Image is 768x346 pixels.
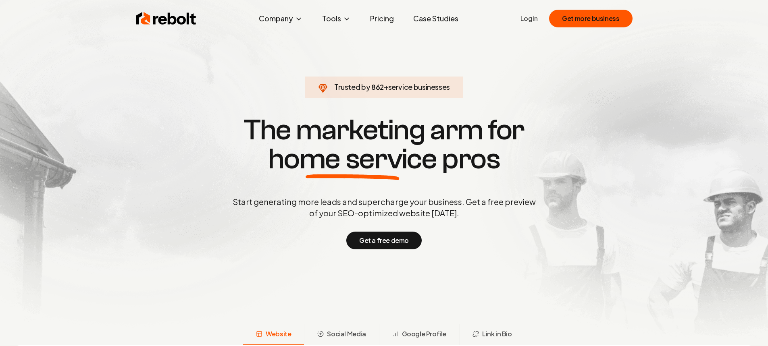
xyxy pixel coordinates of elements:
img: Rebolt Logo [136,10,196,27]
button: Company [252,10,309,27]
span: home service [268,145,437,174]
span: Link in Bio [482,329,512,339]
span: Google Profile [402,329,446,339]
span: Trusted by [334,82,370,91]
h1: The marketing arm for pros [191,116,578,174]
button: Link in Bio [459,324,525,345]
button: Website [243,324,304,345]
button: Google Profile [379,324,459,345]
p: Start generating more leads and supercharge your business. Get a free preview of your SEO-optimiz... [231,196,537,219]
a: Login [520,14,538,23]
button: Get a free demo [346,232,422,249]
span: service businesses [388,82,450,91]
button: Social Media [304,324,379,345]
a: Pricing [364,10,400,27]
button: Get more business [549,10,632,27]
span: Website [266,329,291,339]
span: 862 [371,81,384,93]
span: + [384,82,388,91]
span: Social Media [327,329,366,339]
a: Case Studies [407,10,465,27]
button: Tools [316,10,357,27]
